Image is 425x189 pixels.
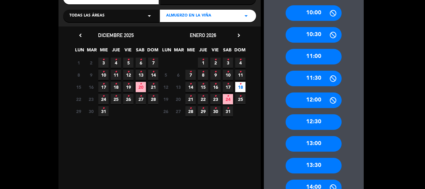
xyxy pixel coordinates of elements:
[161,82,171,92] span: 12
[98,82,109,92] span: 17
[86,70,96,80] span: 9
[136,94,146,104] span: 27
[123,82,133,92] span: 19
[198,106,208,116] span: 29
[174,46,184,57] span: MAR
[127,91,129,101] i: •
[115,91,117,101] i: •
[235,94,245,104] span: 25
[147,46,157,57] span: DOM
[127,67,129,77] i: •
[202,79,204,89] i: •
[86,58,96,68] span: 2
[98,70,109,80] span: 10
[286,27,342,43] div: 10:30
[210,82,221,92] span: 16
[186,46,196,57] span: MIE
[185,70,196,80] span: 7
[102,79,105,89] i: •
[185,94,196,104] span: 21
[140,91,142,101] i: •
[223,70,233,80] span: 10
[185,106,196,116] span: 28
[198,46,208,57] span: JUE
[185,82,196,92] span: 14
[189,91,192,101] i: •
[74,46,85,57] span: LUN
[127,79,129,89] i: •
[189,103,192,113] i: •
[152,55,154,65] i: •
[161,94,171,104] span: 19
[210,94,221,104] span: 23
[202,55,204,65] i: •
[115,67,117,77] i: •
[73,58,84,68] span: 1
[173,70,183,80] span: 6
[286,136,342,152] div: 13:00
[77,32,84,39] i: chevron_left
[123,46,133,57] span: VIE
[111,94,121,104] span: 25
[127,55,129,65] i: •
[99,46,109,57] span: MIE
[227,103,229,113] i: •
[102,67,105,77] i: •
[286,92,342,108] div: 12:00
[234,46,245,57] span: DOM
[136,70,146,80] span: 13
[214,67,217,77] i: •
[227,67,229,77] i: •
[148,82,158,92] span: 21
[286,5,342,21] div: 10:00
[111,82,121,92] span: 18
[214,91,217,101] i: •
[123,58,133,68] span: 5
[235,82,245,92] span: 18
[286,158,342,173] div: 13:30
[198,70,208,80] span: 8
[148,58,158,68] span: 7
[152,67,154,77] i: •
[115,79,117,89] i: •
[235,58,245,68] span: 4
[161,46,172,57] span: LUN
[239,55,241,65] i: •
[102,103,105,113] i: •
[140,79,142,89] i: •
[173,82,183,92] span: 13
[148,94,158,104] span: 28
[73,70,84,80] span: 8
[223,94,233,104] span: 24
[242,12,250,20] i: arrow_drop_down
[286,49,342,64] div: 11:00
[98,94,109,104] span: 24
[198,82,208,92] span: 15
[161,106,171,116] span: 26
[227,55,229,65] i: •
[202,91,204,101] i: •
[190,32,216,38] span: enero 2026
[69,13,105,19] span: Todas las áreas
[166,13,211,19] span: Almuerzo en la Viña
[98,58,109,68] span: 3
[202,67,204,77] i: •
[223,82,233,92] span: 17
[148,70,158,80] span: 14
[173,106,183,116] span: 27
[98,106,109,116] span: 31
[239,79,241,89] i: •
[227,79,229,89] i: •
[102,91,105,101] i: •
[286,71,342,86] div: 11:30
[136,82,146,92] span: 20
[102,55,105,65] i: •
[214,79,217,89] i: •
[286,114,342,130] div: 12:30
[146,12,153,20] i: arrow_drop_down
[140,55,142,65] i: •
[136,58,146,68] span: 6
[214,103,217,113] i: •
[111,58,121,68] span: 4
[86,46,97,57] span: MAR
